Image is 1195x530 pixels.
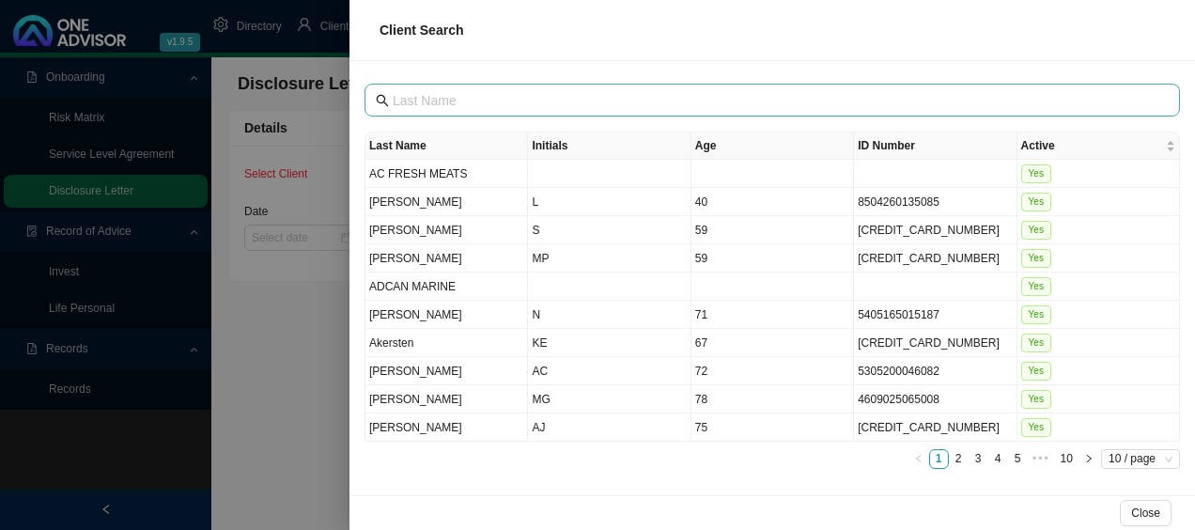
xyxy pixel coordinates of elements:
td: AC FRESH MEATS [365,160,528,188]
span: Client Search [380,23,463,38]
li: 1 [929,449,949,469]
span: 78 [695,393,707,406]
a: 4 [989,450,1007,468]
a: 10 [1055,450,1079,468]
li: Previous Page [909,449,929,469]
span: Yes [1021,418,1051,437]
span: ••• [1028,449,1054,469]
div: Page Size [1101,449,1180,469]
span: Active [1021,136,1162,155]
span: 75 [695,421,707,434]
td: 4609025065008 [854,385,1017,413]
span: Yes [1021,362,1051,381]
span: 40 [695,195,707,209]
td: [CREDIT_CARD_NUMBER] [854,413,1017,442]
span: Yes [1021,249,1051,268]
th: Active [1017,132,1180,160]
td: Akersten [365,329,528,357]
span: Yes [1021,221,1051,240]
input: Last Name [393,90,1156,111]
span: 10 / page [1109,450,1172,468]
button: Close [1120,500,1172,526]
span: Yes [1021,334,1051,352]
li: Next 5 Pages [1028,449,1054,469]
td: [PERSON_NAME] [365,357,528,385]
th: Last Name [365,132,528,160]
a: 3 [970,450,987,468]
th: ID Number [854,132,1017,160]
li: 4 [988,449,1008,469]
td: AJ [528,413,691,442]
a: 2 [950,450,968,468]
li: 5 [1008,449,1028,469]
li: 10 [1054,449,1079,469]
td: [CREDIT_CARD_NUMBER] [854,329,1017,357]
td: 5405165015187 [854,301,1017,329]
td: [PERSON_NAME] [365,216,528,244]
li: 3 [969,449,988,469]
td: [PERSON_NAME] [365,385,528,413]
td: N [528,301,691,329]
th: Initials [528,132,691,160]
span: Yes [1021,277,1051,296]
td: [PERSON_NAME] [365,244,528,273]
td: MG [528,385,691,413]
span: left [914,454,923,463]
li: Next Page [1079,449,1099,469]
td: AC [528,357,691,385]
button: left [909,449,929,469]
span: Yes [1021,305,1051,324]
span: Close [1131,504,1160,522]
span: right [1084,454,1094,463]
span: 67 [695,336,707,350]
td: [PERSON_NAME] [365,413,528,442]
span: 59 [695,252,707,265]
td: 5305200046082 [854,357,1017,385]
td: MP [528,244,691,273]
td: [PERSON_NAME] [365,188,528,216]
th: Age [691,132,854,160]
td: 8504260135085 [854,188,1017,216]
td: KE [528,329,691,357]
a: 5 [1009,450,1027,468]
td: ADCAN MARINE [365,273,528,301]
a: 1 [930,450,948,468]
span: 59 [695,224,707,237]
span: 71 [695,308,707,321]
td: S [528,216,691,244]
button: right [1079,449,1099,469]
span: Yes [1021,390,1051,409]
td: L [528,188,691,216]
td: [PERSON_NAME] [365,301,528,329]
span: search [376,94,389,107]
li: 2 [949,449,969,469]
td: [CREDIT_CARD_NUMBER] [854,244,1017,273]
span: 72 [695,365,707,378]
td: [CREDIT_CARD_NUMBER] [854,216,1017,244]
span: Yes [1021,193,1051,211]
span: Yes [1021,164,1051,183]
